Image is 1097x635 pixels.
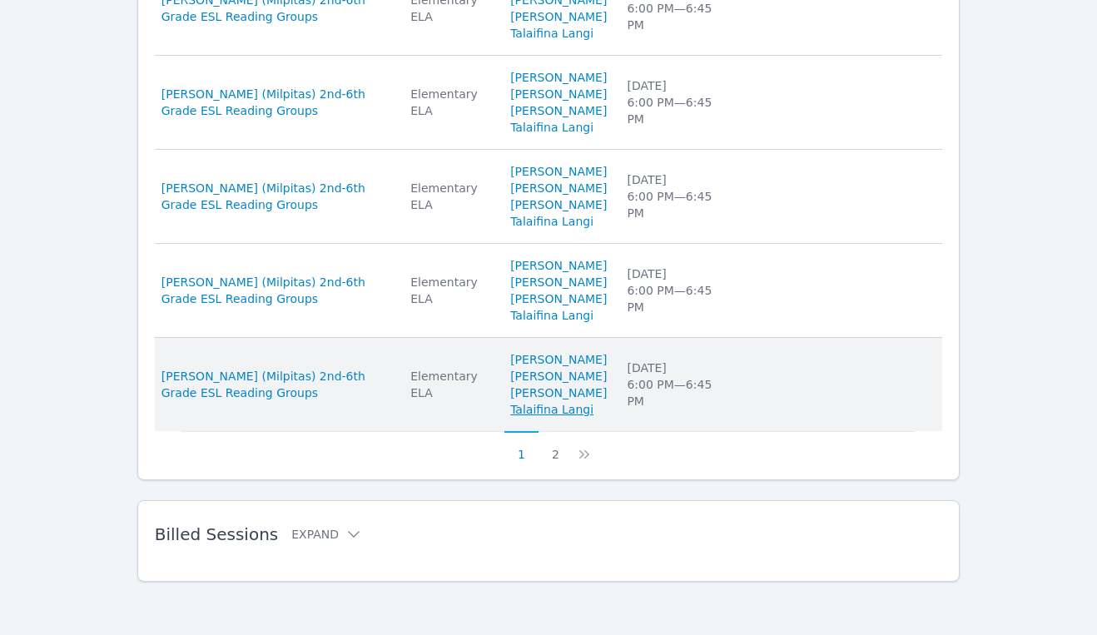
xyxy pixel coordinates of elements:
[510,163,607,180] a: [PERSON_NAME]
[627,360,712,409] div: [DATE] 6:00 PM — 6:45 PM
[510,8,607,25] a: [PERSON_NAME]
[504,431,539,463] button: 1
[410,274,490,307] div: Elementary ELA
[539,431,573,463] button: 2
[510,102,607,119] a: [PERSON_NAME]
[627,265,712,315] div: [DATE] 6:00 PM — 6:45 PM
[510,307,593,324] a: Talaifina Langi
[510,86,607,102] a: [PERSON_NAME]
[510,274,607,290] a: [PERSON_NAME]
[410,180,490,213] div: Elementary ELA
[155,244,943,338] tr: [PERSON_NAME] (Milpitas) 2nd-6th Grade ESL Reading GroupsElementary ELA[PERSON_NAME][PERSON_NAME]...
[161,180,390,213] a: [PERSON_NAME] (Milpitas) 2nd-6th Grade ESL Reading Groups
[627,77,712,127] div: [DATE] 6:00 PM — 6:45 PM
[155,150,943,244] tr: [PERSON_NAME] (Milpitas) 2nd-6th Grade ESL Reading GroupsElementary ELA[PERSON_NAME][PERSON_NAME]...
[510,213,593,230] a: Talaifina Langi
[510,69,607,86] a: [PERSON_NAME]
[161,86,390,119] a: [PERSON_NAME] (Milpitas) 2nd-6th Grade ESL Reading Groups
[410,368,490,401] div: Elementary ELA
[155,338,943,431] tr: [PERSON_NAME] (Milpitas) 2nd-6th Grade ESL Reading GroupsElementary ELA[PERSON_NAME][PERSON_NAME]...
[510,257,607,274] a: [PERSON_NAME]
[510,180,607,196] a: [PERSON_NAME]
[510,368,607,384] a: [PERSON_NAME]
[155,524,278,544] span: Billed Sessions
[510,196,607,213] a: [PERSON_NAME]
[410,86,490,119] div: Elementary ELA
[510,351,607,368] a: [PERSON_NAME]
[510,384,607,401] a: [PERSON_NAME]
[161,368,390,401] a: [PERSON_NAME] (Milpitas) 2nd-6th Grade ESL Reading Groups
[510,119,593,136] a: Talaifina Langi
[161,274,390,307] a: [PERSON_NAME] (Milpitas) 2nd-6th Grade ESL Reading Groups
[291,526,362,543] button: Expand
[510,290,607,307] a: [PERSON_NAME]
[627,171,712,221] div: [DATE] 6:00 PM — 6:45 PM
[510,401,593,418] a: Talaifina Langi
[155,56,943,150] tr: [PERSON_NAME] (Milpitas) 2nd-6th Grade ESL Reading GroupsElementary ELA[PERSON_NAME][PERSON_NAME]...
[510,25,593,42] a: Talaifina Langi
